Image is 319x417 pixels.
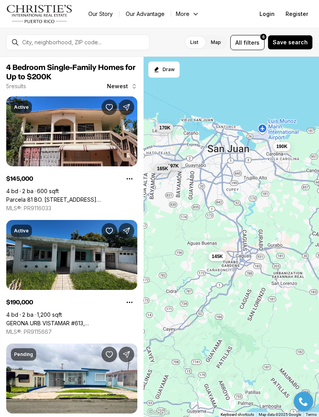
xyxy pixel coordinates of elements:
[107,83,128,89] span: Newest
[102,99,117,115] button: Save Property: Parcela 81 BO. CAGUITAS CARR 777
[167,163,179,169] span: 197K
[184,35,205,49] label: List
[259,412,301,417] span: Map data ©2025 Google
[6,196,137,203] a: Parcela 81 BO. CAGUITAS CARR 777, AGUAS BUENAS PR, 00703
[82,9,119,19] a: Our Story
[14,228,29,234] p: Active
[119,9,171,19] a: Our Advantage
[273,39,308,45] span: Save search
[209,252,226,261] button: 145K
[122,295,137,310] button: Property options
[262,34,265,40] span: 6
[212,253,223,260] span: 145K
[259,11,275,17] span: Login
[281,6,313,22] button: Register
[6,320,137,327] a: GERONA URB VISTAMAR #613, CAROLINA PR, 00983
[244,38,259,47] span: filters
[14,104,29,110] p: Active
[235,38,242,47] span: All
[6,83,26,89] p: 5 results
[205,35,227,49] label: Map
[268,35,313,50] button: Save search
[255,6,279,22] button: Login
[164,161,182,171] button: 197K
[102,79,142,94] button: Newest
[122,171,137,187] button: Property options
[119,99,134,115] button: Share Property
[159,125,170,131] span: 170K
[148,61,180,78] button: Start drawing
[102,347,117,362] button: Save Property: Calle Julia Blq AM 24 VILLA RICA
[6,5,73,23] img: logo
[230,35,265,50] button: Allfilters6
[273,142,291,151] button: 190K
[119,347,134,362] button: Share Property
[171,9,204,19] button: More
[157,166,168,172] span: 165K
[156,123,174,133] button: 170K
[119,223,134,239] button: Share Property
[286,11,308,17] span: Register
[14,351,33,358] p: Pending
[154,164,171,173] button: 165K
[102,223,117,239] button: Save Property: GERONA URB VISTAMAR #613
[276,143,287,150] span: 190K
[6,64,135,81] span: 4 Bedroom Single-Family Homes for Up to $200K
